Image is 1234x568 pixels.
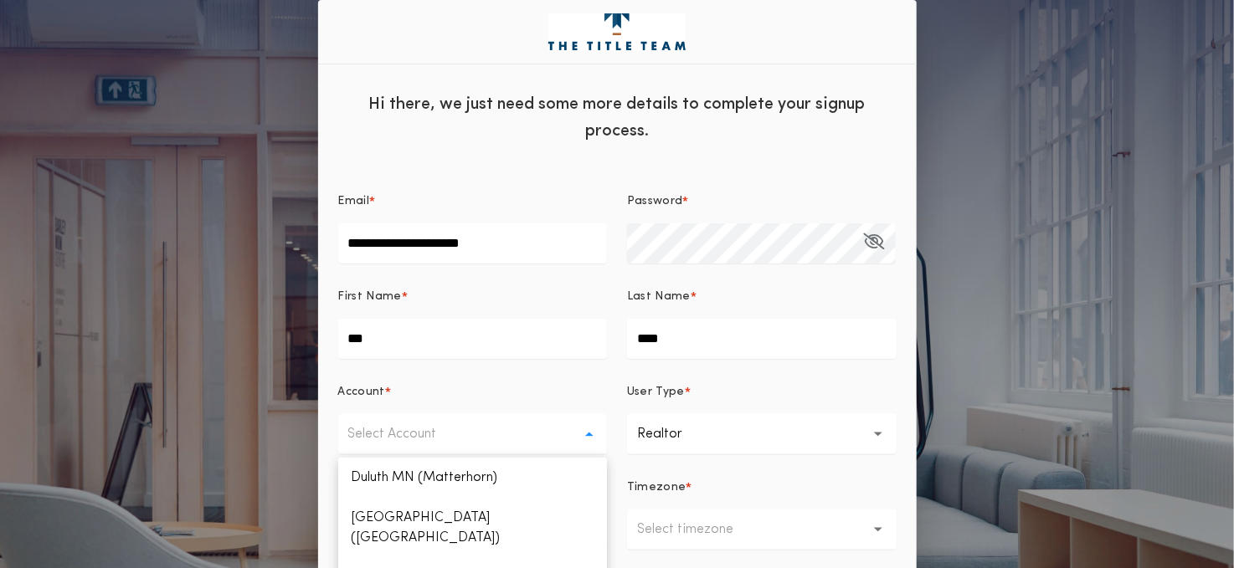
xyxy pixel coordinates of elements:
[338,498,608,558] p: [GEOGRAPHIC_DATA] ([GEOGRAPHIC_DATA])
[627,193,683,210] p: Password
[338,384,385,401] p: Account
[338,223,608,264] input: Email*
[338,319,608,359] input: First Name*
[318,78,917,153] div: Hi there, we just need some more details to complete your signup process.
[627,384,685,401] p: User Type
[338,458,608,498] p: Duluth MN (Matterhorn)
[627,223,896,264] input: Password*
[637,424,709,444] p: Realtor
[627,319,897,359] input: Last Name*
[627,289,691,305] p: Last Name
[864,223,885,264] button: Password*
[338,289,402,305] p: First Name
[637,519,760,540] p: Select timezone
[548,13,686,50] img: logo
[338,193,370,210] p: Email
[627,509,897,550] button: Select timezone
[627,414,897,454] button: Realtor
[338,414,608,454] button: Select Account
[348,424,464,444] p: Select Account
[627,479,686,496] p: Timezone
